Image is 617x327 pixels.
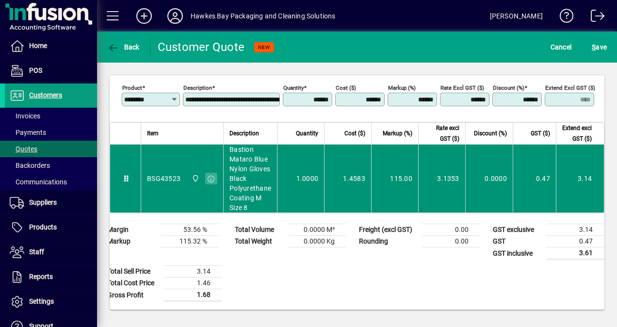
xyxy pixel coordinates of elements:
mat-label: Quantity [283,84,304,91]
td: GST [488,236,546,247]
mat-label: Discount (%) [493,84,524,91]
button: Add [129,7,160,25]
span: S [592,43,596,51]
span: ave [592,39,607,55]
a: Backorders [5,157,97,174]
a: Communications [5,174,97,190]
td: 0.0000 [465,145,513,213]
div: Customer Quote [158,39,245,55]
span: Suppliers [29,198,57,206]
td: 0.47 [513,145,556,213]
mat-label: Extend excl GST ($) [545,84,595,91]
a: Home [5,34,97,58]
td: Rounding [354,236,422,247]
div: BSG43523 [147,174,180,183]
a: Products [5,215,97,240]
mat-label: Cost ($) [336,84,356,91]
span: NEW [258,44,270,50]
td: 0.00 [422,236,480,247]
button: Profile [160,7,191,25]
span: Products [29,223,57,231]
td: 1.46 [164,278,222,289]
span: Quantity [296,128,318,139]
td: 0.0000 Kg [288,236,346,247]
mat-label: Markup (%) [388,84,416,91]
span: Back [107,43,140,51]
a: Suppliers [5,191,97,215]
span: Cancel [551,39,572,55]
td: Total Volume [230,224,288,236]
td: GST exclusive [488,224,546,236]
a: Payments [5,124,97,141]
td: Total Sell Price [102,266,164,278]
td: 3.14 [164,266,222,278]
span: Cost ($) [344,128,365,139]
span: Item [147,128,159,139]
td: 3.14 [546,224,604,236]
div: [PERSON_NAME] [490,8,543,24]
td: 3.61 [546,247,604,260]
span: Markup (%) [383,128,412,139]
button: Save [589,38,609,56]
button: Back [105,38,142,56]
span: Staff [29,248,44,256]
span: Settings [29,297,54,305]
span: Central [189,173,200,184]
td: Markup [102,236,161,247]
div: 3.1353 [424,174,459,183]
span: Description [229,128,259,139]
mat-label: Rate excl GST ($) [440,84,484,91]
td: 3.14 [556,145,604,213]
span: 1.0000 [296,174,319,183]
a: Knowledge Base [552,2,574,33]
td: Margin [102,224,161,236]
span: GST ($) [531,128,550,139]
td: 1.68 [164,289,222,301]
div: Hawkes Bay Packaging and Cleaning Solutions [191,8,336,24]
span: Invoices [10,112,40,120]
td: 1.4583 [324,145,371,213]
a: Settings [5,290,97,314]
span: Communications [10,178,67,186]
td: 0.0000 M³ [288,224,346,236]
a: Logout [584,2,605,33]
td: 0.47 [546,236,604,247]
span: Extend excl GST ($) [562,123,592,144]
span: Payments [10,129,46,136]
span: Rate excl GST ($) [424,123,459,144]
mat-label: Product [122,84,142,91]
app-page-header-button: Back [97,38,150,56]
span: Reports [29,273,53,280]
span: Customers [29,91,62,99]
td: 115.00 [371,145,418,213]
td: Total Weight [230,236,288,247]
a: Staff [5,240,97,264]
span: Backorders [10,162,50,169]
td: Freight (excl GST) [354,224,422,236]
span: POS [29,66,42,74]
a: Invoices [5,108,97,124]
td: 115.32 % [161,236,219,247]
button: Cancel [548,38,574,56]
mat-label: Description [183,84,212,91]
td: Gross Profit [102,289,164,301]
td: 53.56 % [161,224,219,236]
a: Reports [5,265,97,289]
span: Bastion Mataro Blue Nylon Gloves Black Polyurethane Coating M Size 8 [229,145,271,213]
a: Quotes [5,141,97,157]
span: Home [29,42,47,49]
td: 0.00 [422,224,480,236]
td: GST inclusive [488,247,546,260]
a: POS [5,59,97,83]
span: Quotes [10,145,37,153]
td: Total Cost Price [102,278,164,289]
span: Discount (%) [474,128,507,139]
